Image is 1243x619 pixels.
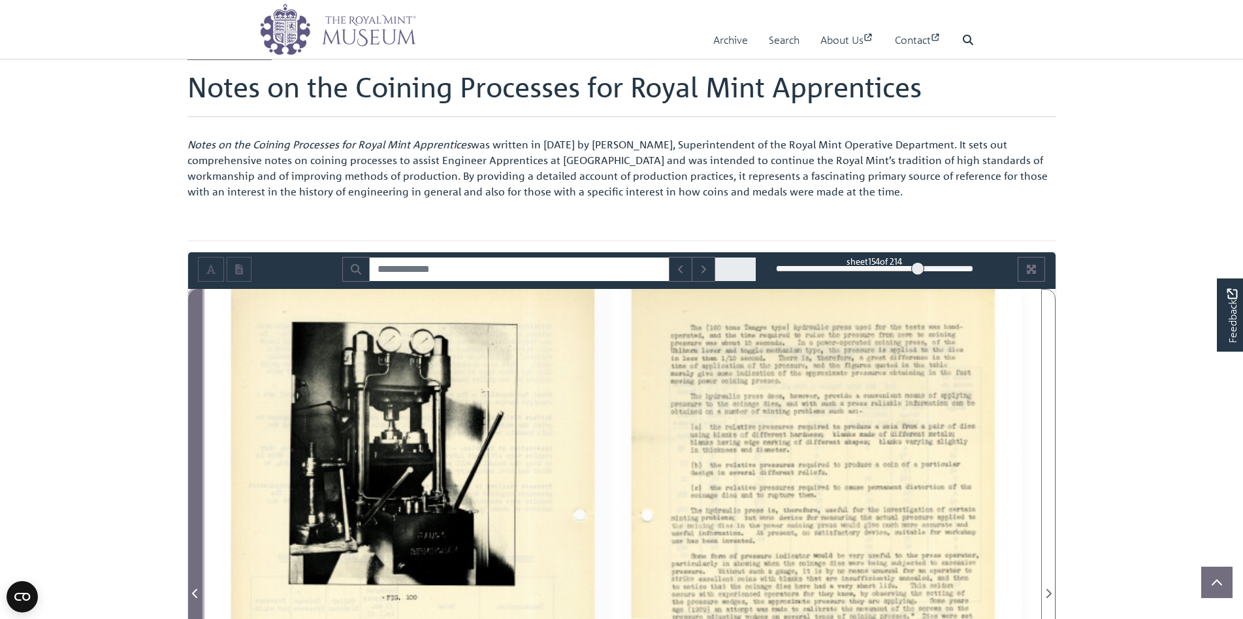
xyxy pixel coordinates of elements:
[198,257,224,282] button: Toggle text selection (Alt+T)
[1201,567,1233,598] button: Scroll to top
[369,257,670,282] input: Search for
[769,22,799,59] a: Search
[868,256,880,267] span: 154
[1217,278,1243,352] a: Would you like to provide feedback?
[1018,257,1045,282] button: Full screen mode
[713,22,748,59] a: Archive
[187,71,1056,116] h1: Notes on the Coining Processes for Royal Mint Apprentices
[227,257,251,282] button: Open transcription window
[187,138,471,151] em: Notes on the Coining Processes for Royal Mint Apprentices
[7,581,38,612] button: Open CMP widget
[776,255,973,267] div: sheet of 214
[259,3,416,56] img: logo_wide.png
[692,257,715,282] button: Next Match
[187,137,1056,199] p: was written in [DATE] by [PERSON_NAME], Superintendent of the Royal Mint Operative Department. It...
[1224,289,1240,343] span: Feedback
[820,22,874,59] a: About Us
[669,257,692,282] button: Previous Match
[342,257,370,282] button: Search
[895,22,941,59] a: Contact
